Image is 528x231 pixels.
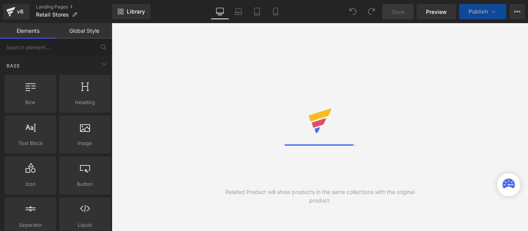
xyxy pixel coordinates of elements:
[248,4,266,19] a: Tablet
[61,98,108,106] span: Heading
[211,4,229,19] a: Desktop
[417,4,456,19] a: Preview
[3,4,30,19] a: v6
[7,180,54,188] span: Icon
[364,4,379,19] button: Redo
[7,221,54,229] span: Separator
[15,7,25,17] div: v6
[266,4,285,19] a: Mobile
[7,139,54,147] span: Text Block
[61,221,108,229] span: Liquid
[61,180,108,188] span: Button
[56,23,112,39] a: Global Style
[127,8,145,15] span: Library
[216,188,424,205] div: Related Product will show products in the same collections with the original product.
[61,139,108,147] span: Image
[36,12,69,18] span: Retail Stores
[36,4,112,10] a: Landing Pages
[229,4,248,19] a: Laptop
[112,4,150,19] a: New Library
[345,4,361,19] button: Undo
[6,62,21,69] span: Base
[509,4,525,19] button: More
[426,8,447,16] span: Preview
[7,98,54,106] span: Row
[459,4,506,19] button: Publish
[392,8,404,16] span: Save
[468,8,488,15] span: Publish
